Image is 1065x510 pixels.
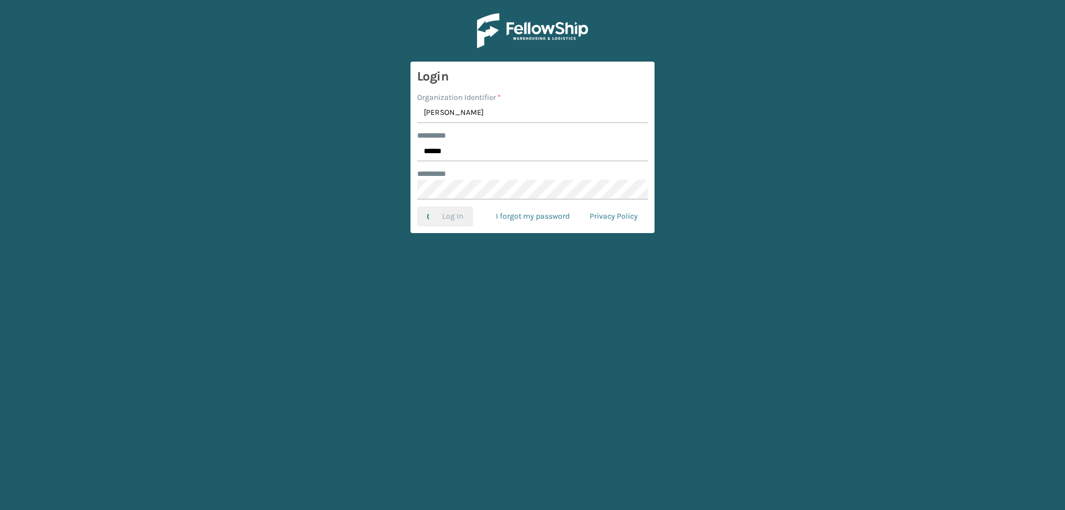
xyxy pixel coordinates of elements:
[580,206,648,226] a: Privacy Policy
[417,206,473,226] button: Log In
[417,68,648,85] h3: Login
[417,92,501,103] label: Organization Identifier
[486,206,580,226] a: I forgot my password
[477,13,588,48] img: Logo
